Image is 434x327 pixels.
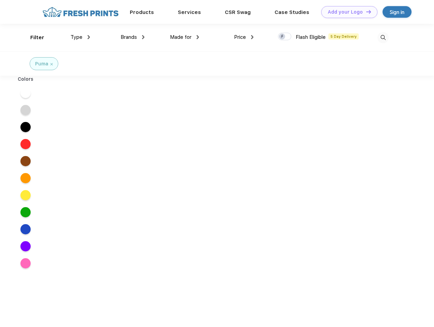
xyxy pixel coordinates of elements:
[197,35,199,39] img: dropdown.png
[35,60,48,67] div: Puma
[178,9,201,15] a: Services
[296,34,326,40] span: Flash Eligible
[234,34,246,40] span: Price
[71,34,82,40] span: Type
[377,32,389,43] img: desktop_search.svg
[88,35,90,39] img: dropdown.png
[130,9,154,15] a: Products
[170,34,191,40] span: Made for
[30,34,44,42] div: Filter
[328,33,359,40] span: 5 Day Delivery
[142,35,144,39] img: dropdown.png
[121,34,137,40] span: Brands
[390,8,404,16] div: Sign in
[251,35,253,39] img: dropdown.png
[383,6,412,18] a: Sign in
[41,6,121,18] img: fo%20logo%202.webp
[328,9,363,15] div: Add your Logo
[13,76,39,83] div: Colors
[225,9,251,15] a: CSR Swag
[366,10,371,14] img: DT
[50,63,53,65] img: filter_cancel.svg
